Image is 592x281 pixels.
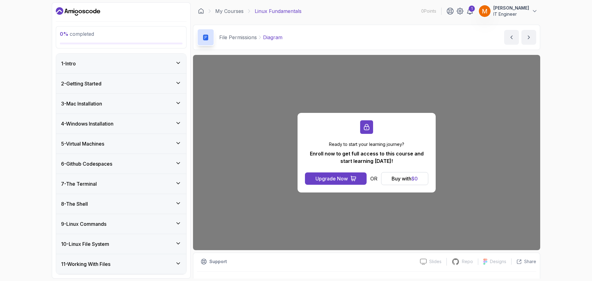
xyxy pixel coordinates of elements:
button: 6-Github Codespaces [56,154,186,174]
h3: 11 - Working With Files [61,260,110,268]
h3: 4 - Windows Installation [61,120,113,127]
p: OR [370,175,377,182]
span: 0 % [60,31,68,37]
button: next content [521,30,536,45]
a: 1 [466,7,474,15]
p: Ready to start your learning journey? [305,141,428,147]
a: Dashboard [56,6,100,16]
h3: 1 - Intro [61,60,76,67]
h3: 5 - Virtual Machines [61,140,104,147]
button: 5-Virtual Machines [56,134,186,154]
button: Buy with$0 [381,172,428,185]
button: 8-The Shell [56,194,186,214]
p: Linux Fundamentals [255,7,302,15]
p: Enroll now to get full access to this course and start learning [DATE]! [305,150,428,165]
div: Buy with [392,175,418,182]
h3: 8 - The Shell [61,200,88,208]
button: 9-Linux Commands [56,214,186,234]
button: 10-Linux File System [56,234,186,254]
button: 4-Windows Installation [56,114,186,134]
h3: 3 - Mac Installation [61,100,102,107]
p: 0 Points [421,8,436,14]
button: 1-Intro [56,54,186,73]
h3: 10 - Linux File System [61,240,109,248]
button: Share [511,258,536,265]
p: [PERSON_NAME] [493,5,529,11]
p: Designs [490,258,506,265]
button: 2-Getting Started [56,74,186,93]
button: 11-Working With Files [56,254,186,274]
p: Diagram [263,34,282,41]
p: IT Engineer [493,11,529,17]
p: Share [524,258,536,265]
button: previous content [504,30,519,45]
p: Support [209,258,227,265]
h3: 2 - Getting Started [61,80,101,87]
p: File Permissions [219,34,257,41]
a: Dashboard [198,8,204,14]
button: 3-Mac Installation [56,94,186,114]
a: My Courses [215,7,244,15]
h3: 9 - Linux Commands [61,220,106,228]
button: Support button [197,257,231,267]
p: Slides [429,258,442,265]
p: Repo [462,258,473,265]
button: user profile image[PERSON_NAME]IT Engineer [479,5,538,17]
button: Upgrade Now [305,172,367,185]
span: completed [60,31,94,37]
span: $ 0 [411,176,418,182]
div: 1 [469,6,475,12]
h3: 7 - The Terminal [61,180,97,188]
img: user profile image [479,5,491,17]
div: Upgrade Now [315,175,348,182]
button: 7-The Terminal [56,174,186,194]
h3: 6 - Github Codespaces [61,160,112,167]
